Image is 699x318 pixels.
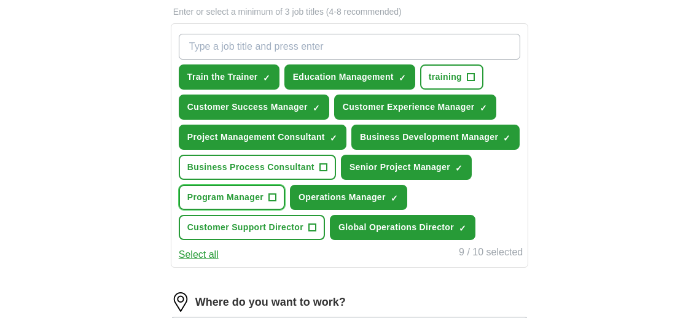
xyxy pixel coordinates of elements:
[179,185,285,210] button: Program Manager
[171,292,190,312] img: location.png
[341,155,472,180] button: Senior Project Manager✓
[343,101,475,114] span: Customer Experience Manager
[187,161,314,174] span: Business Process Consultant
[480,103,487,113] span: ✓
[299,191,386,204] span: Operations Manager
[171,6,528,18] p: Enter or select a minimum of 3 job titles (4-8 recommended)
[330,215,475,240] button: Global Operations Director✓
[179,34,520,60] input: Type a job title and press enter
[351,125,520,150] button: Business Development Manager✓
[195,294,346,311] label: Where do you want to work?
[179,155,336,180] button: Business Process Consultant
[459,245,523,262] div: 9 / 10 selected
[179,64,279,90] button: Train the Trainer✓
[187,71,258,83] span: Train the Trainer
[360,131,498,144] span: Business Development Manager
[420,64,483,90] button: training
[187,101,308,114] span: Customer Success Manager
[429,71,462,83] span: training
[187,131,325,144] span: Project Management Consultant
[399,73,406,83] span: ✓
[334,95,496,120] button: Customer Experience Manager✓
[179,215,325,240] button: Customer Support Director
[179,247,219,262] button: Select all
[459,223,466,233] span: ✓
[330,133,337,143] span: ✓
[179,95,329,120] button: Customer Success Manager✓
[187,221,303,234] span: Customer Support Director
[187,191,264,204] span: Program Manager
[349,161,450,174] span: Senior Project Manager
[293,71,394,83] span: Education Management
[290,185,407,210] button: Operations Manager✓
[179,125,346,150] button: Project Management Consultant✓
[284,64,415,90] button: Education Management✓
[391,193,398,203] span: ✓
[455,163,463,173] span: ✓
[338,221,454,234] span: Global Operations Director
[503,133,510,143] span: ✓
[263,73,270,83] span: ✓
[313,103,320,113] span: ✓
